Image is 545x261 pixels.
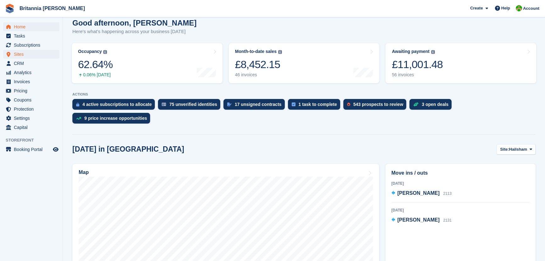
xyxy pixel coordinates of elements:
[409,99,455,113] a: 3 open deals
[14,105,52,113] span: Protection
[3,59,59,68] a: menu
[72,28,197,35] p: Here's what's happening across your business [DATE]
[523,5,539,12] span: Account
[391,207,530,213] div: [DATE]
[343,99,410,113] a: 543 prospects to review
[84,116,147,121] div: 9 price increase opportunities
[278,50,282,54] img: icon-info-grey-7440780725fd019a000dd9b08b2336e03edf1995a4989e88bcd33f0948082b44.svg
[14,50,52,59] span: Sites
[299,102,337,107] div: 1 task to complete
[72,145,184,154] h2: [DATE] in [GEOGRAPHIC_DATA]
[158,99,223,113] a: 75 unverified identities
[292,102,295,106] img: task-75834270c22a3079a89374b754ae025e5fb1db73e45f91037f5363f120a921f8.svg
[497,144,536,154] button: Site: Hailsham
[14,41,52,49] span: Subscriptions
[227,102,232,106] img: contract_signature_icon-13c848040528278c33f63329250d36e43548de30e8caae1d1a13099fd9432cc5.svg
[3,105,59,113] a: menu
[3,50,59,59] a: menu
[3,96,59,104] a: menu
[3,123,59,132] a: menu
[78,72,113,78] div: 0.06% [DATE]
[169,102,217,107] div: 75 unverified identities
[443,191,452,196] span: 2113
[443,218,452,223] span: 2131
[470,5,483,11] span: Create
[72,92,536,96] p: ACTIONS
[353,102,403,107] div: 543 prospects to review
[431,50,435,54] img: icon-info-grey-7440780725fd019a000dd9b08b2336e03edf1995a4989e88bcd33f0948082b44.svg
[72,99,158,113] a: 4 active subscriptions to allocate
[392,49,430,54] div: Awaiting payment
[235,49,277,54] div: Month-to-date sales
[229,43,379,83] a: Month-to-date sales £8,452.15 46 invoices
[391,189,452,198] a: [PERSON_NAME] 2113
[235,58,282,71] div: £8,452.15
[422,102,448,107] div: 3 open deals
[78,58,113,71] div: 62.64%
[397,190,440,196] span: [PERSON_NAME]
[162,102,166,106] img: verify_identity-adf6edd0f0f0b5bbfe63781bf79b02c33cf7c696d77639b501bdc392416b5a36.svg
[72,43,222,83] a: Occupancy 62.64% 0.06% [DATE]
[516,5,522,11] img: Wendy Thorp
[5,4,14,13] img: stora-icon-8386f47178a22dfd0bd8f6a31ec36ba5ce8667c1dd55bd0f319d3a0aa187defe.svg
[78,49,102,54] div: Occupancy
[76,117,81,120] img: price_increase_opportunities-93ffe204e8149a01c8c9dc8f82e8f89637d9d84a8eef4429ea346261dce0b2c0.svg
[223,99,288,113] a: 17 unsigned contracts
[3,32,59,40] a: menu
[501,5,510,11] span: Help
[413,102,419,107] img: deal-1b604bf984904fb50ccaf53a9ad4b4a5d6e5aea283cecdc64d6e3604feb123c2.svg
[14,114,52,123] span: Settings
[3,68,59,77] a: menu
[235,72,282,78] div: 46 invoices
[509,146,527,153] span: Hailsham
[3,77,59,86] a: menu
[391,216,452,224] a: [PERSON_NAME] 2131
[3,145,59,154] a: menu
[14,22,52,31] span: Home
[103,50,107,54] img: icon-info-grey-7440780725fd019a000dd9b08b2336e03edf1995a4989e88bcd33f0948082b44.svg
[79,170,89,175] h2: Map
[392,58,443,71] div: £11,001.48
[14,86,52,95] span: Pricing
[3,86,59,95] a: menu
[391,181,530,186] div: [DATE]
[391,169,530,177] h2: Move ins / outs
[72,19,197,27] h1: Good afternoon, [PERSON_NAME]
[17,3,87,14] a: Britannia [PERSON_NAME]
[14,68,52,77] span: Analytics
[52,146,59,153] a: Preview store
[14,59,52,68] span: CRM
[500,146,509,153] span: Site:
[14,32,52,40] span: Tasks
[14,77,52,86] span: Invoices
[6,137,63,143] span: Storefront
[347,102,350,106] img: prospect-51fa495bee0391a8d652442698ab0144808aea92771e9ea1ae160a38d050c398.svg
[3,41,59,49] a: menu
[235,102,282,107] div: 17 unsigned contracts
[385,43,536,83] a: Awaiting payment £11,001.48 56 invoices
[3,114,59,123] a: menu
[392,72,443,78] div: 56 invoices
[82,102,152,107] div: 4 active subscriptions to allocate
[288,99,343,113] a: 1 task to complete
[3,22,59,31] a: menu
[14,145,52,154] span: Booking Portal
[14,96,52,104] span: Coupons
[76,102,79,107] img: active_subscription_to_allocate_icon-d502201f5373d7db506a760aba3b589e785aa758c864c3986d89f69b8ff3...
[14,123,52,132] span: Capital
[72,113,153,127] a: 9 price increase opportunities
[397,217,440,223] span: [PERSON_NAME]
